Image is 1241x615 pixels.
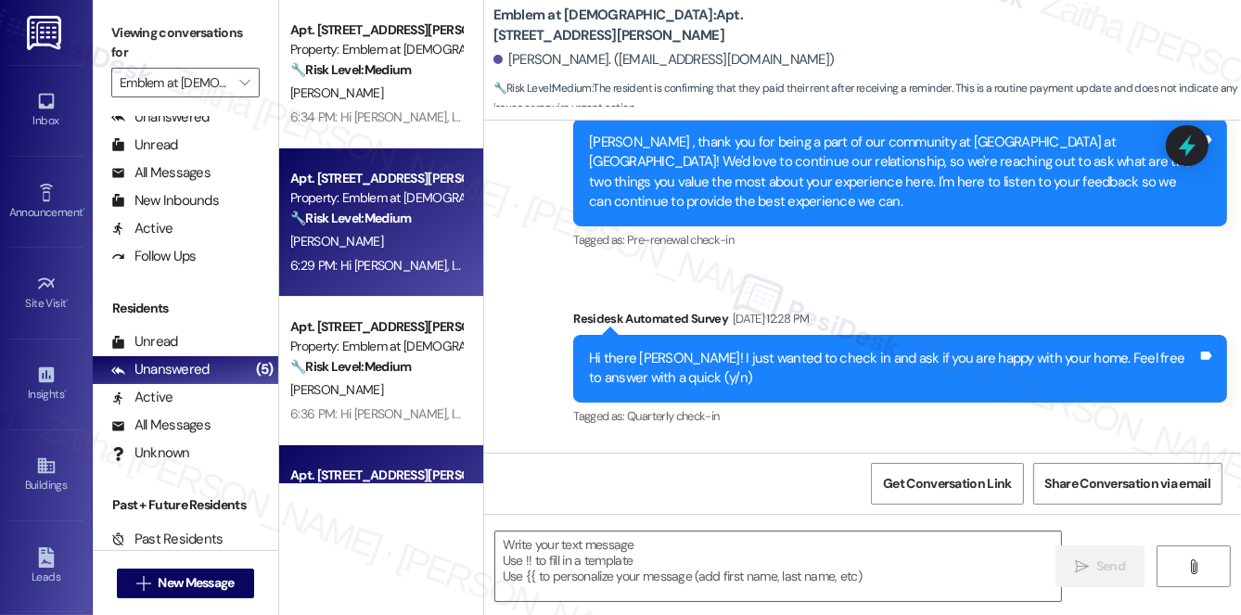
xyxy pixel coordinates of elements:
[9,268,83,318] a: Site Visit •
[111,416,211,435] div: All Messages
[117,569,254,598] button: New Message
[290,210,411,226] strong: 🔧 Risk Level: Medium
[728,309,809,328] div: [DATE] 12:28 PM
[111,247,197,266] div: Follow Ups
[111,191,219,211] div: New Inbounds
[111,332,178,352] div: Unread
[1045,474,1210,493] span: Share Conversation via email
[871,463,1023,505] button: Get Conversation Link
[290,84,383,101] span: [PERSON_NAME]
[67,294,70,307] span: •
[83,203,85,216] span: •
[111,108,210,127] div: Unanswered
[111,443,190,463] div: Unknown
[111,19,260,68] label: Viewing conversations for
[290,188,462,208] div: Property: Emblem at [DEMOGRAPHIC_DATA]
[573,226,1227,253] div: Tagged as:
[111,388,173,407] div: Active
[111,360,210,379] div: Unanswered
[290,466,462,485] div: Apt. [STREET_ADDRESS][PERSON_NAME]
[290,233,383,250] span: [PERSON_NAME]
[1186,559,1200,574] i: 
[9,359,83,409] a: Insights •
[158,573,234,593] span: New Message
[627,232,734,248] span: Pre-renewal check-in
[290,317,462,337] div: Apt. [STREET_ADDRESS][PERSON_NAME]
[290,40,462,59] div: Property: Emblem at [DEMOGRAPHIC_DATA]
[589,349,1197,389] div: Hi there [PERSON_NAME]! I just wanted to check in and ask if you are happy with your home. Feel f...
[493,50,835,70] div: [PERSON_NAME]. ([EMAIL_ADDRESS][DOMAIN_NAME])
[290,337,462,356] div: Property: Emblem at [DEMOGRAPHIC_DATA]
[9,450,83,500] a: Buildings
[1075,559,1089,574] i: 
[1055,545,1145,587] button: Send
[64,385,67,398] span: •
[290,358,411,375] strong: 🔧 Risk Level: Medium
[120,68,230,97] input: All communities
[1033,463,1222,505] button: Share Conversation via email
[290,20,462,40] div: Apt. [STREET_ADDRESS][PERSON_NAME]
[27,16,65,50] img: ResiDesk Logo
[111,219,173,238] div: Active
[493,79,1241,119] span: : The resident is confirming that they paid their rent after receiving a reminder. This is a rout...
[290,61,411,78] strong: 🔧 Risk Level: Medium
[111,163,211,183] div: All Messages
[493,6,864,45] b: Emblem at [DEMOGRAPHIC_DATA]: Apt. [STREET_ADDRESS][PERSON_NAME]
[573,403,1227,429] div: Tagged as:
[493,81,592,96] strong: 🔧 Risk Level: Medium
[111,530,224,549] div: Past Residents
[290,381,383,398] span: [PERSON_NAME]
[290,169,462,188] div: Apt. [STREET_ADDRESS][PERSON_NAME]
[1096,557,1125,576] span: Send
[251,355,278,384] div: (5)
[111,135,178,155] div: Unread
[589,133,1197,212] div: [PERSON_NAME] , thank you for being a part of our community at [GEOGRAPHIC_DATA] at [GEOGRAPHIC_D...
[9,85,83,135] a: Inbox
[93,495,278,515] div: Past + Future Residents
[93,299,278,318] div: Residents
[573,309,1227,335] div: Residesk Automated Survey
[9,542,83,592] a: Leads
[883,474,1011,493] span: Get Conversation Link
[239,75,249,90] i: 
[627,408,719,424] span: Quarterly check-in
[136,576,150,591] i: 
